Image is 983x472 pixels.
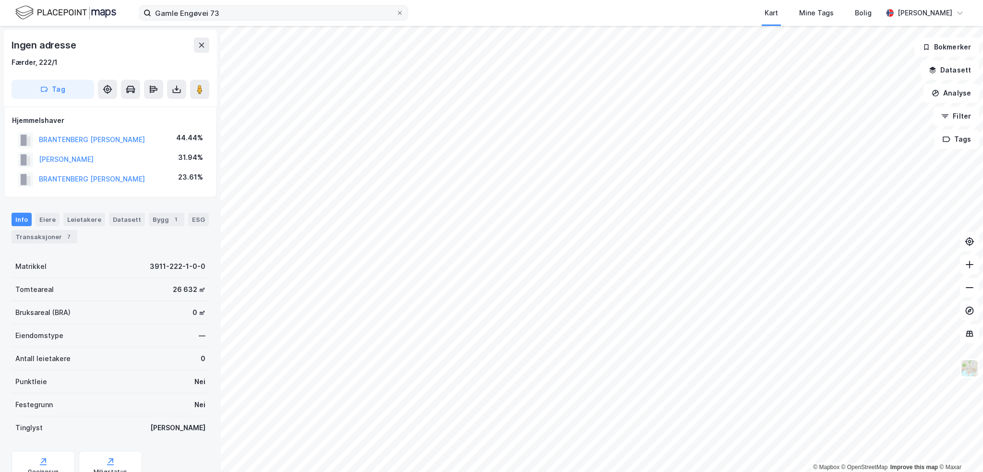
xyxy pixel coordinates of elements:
img: Z [960,359,979,377]
button: Datasett [921,61,979,80]
div: 0 [201,353,205,364]
div: 3911-222-1-0-0 [150,261,205,272]
div: Færder, 222/1 [12,57,58,68]
button: Bokmerker [914,37,979,57]
div: Hjemmelshaver [12,115,209,126]
div: Festegrunn [15,399,53,411]
button: Analyse [923,84,979,103]
div: Kart [765,7,778,19]
div: Matrikkel [15,261,47,272]
div: 26 632 ㎡ [173,284,205,295]
div: Bolig [855,7,872,19]
a: Improve this map [890,464,938,471]
div: Leietakere [63,213,105,226]
div: 23.61% [178,171,203,183]
a: Mapbox [813,464,839,471]
div: Tinglyst [15,422,43,434]
div: Kontrollprogram for chat [935,426,983,472]
img: logo.f888ab2527a4732fd821a326f86c7f29.svg [15,4,116,21]
div: Antall leietakere [15,353,71,364]
input: Søk på adresse, matrikkel, gårdeiere, leietakere eller personer [151,6,396,20]
div: [PERSON_NAME] [150,422,205,434]
div: 44.44% [176,132,203,144]
a: OpenStreetMap [841,464,888,471]
div: Mine Tags [799,7,834,19]
div: — [199,330,205,341]
div: Eiendomstype [15,330,63,341]
div: 7 [64,232,73,242]
button: Filter [933,107,979,126]
div: 1 [171,215,180,224]
div: Datasett [109,213,145,226]
div: ESG [188,213,209,226]
div: Bygg [149,213,184,226]
button: Tags [935,130,979,149]
div: Tomteareal [15,284,54,295]
div: Eiere [36,213,60,226]
div: Nei [194,399,205,411]
div: Transaksjoner [12,230,77,243]
div: [PERSON_NAME] [898,7,952,19]
div: Punktleie [15,376,47,387]
div: 31.94% [178,152,203,163]
div: Info [12,213,32,226]
button: Tag [12,80,94,99]
div: 0 ㎡ [192,307,205,318]
div: Ingen adresse [12,37,78,53]
div: Nei [194,376,205,387]
iframe: Chat Widget [935,426,983,472]
div: Bruksareal (BRA) [15,307,71,318]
